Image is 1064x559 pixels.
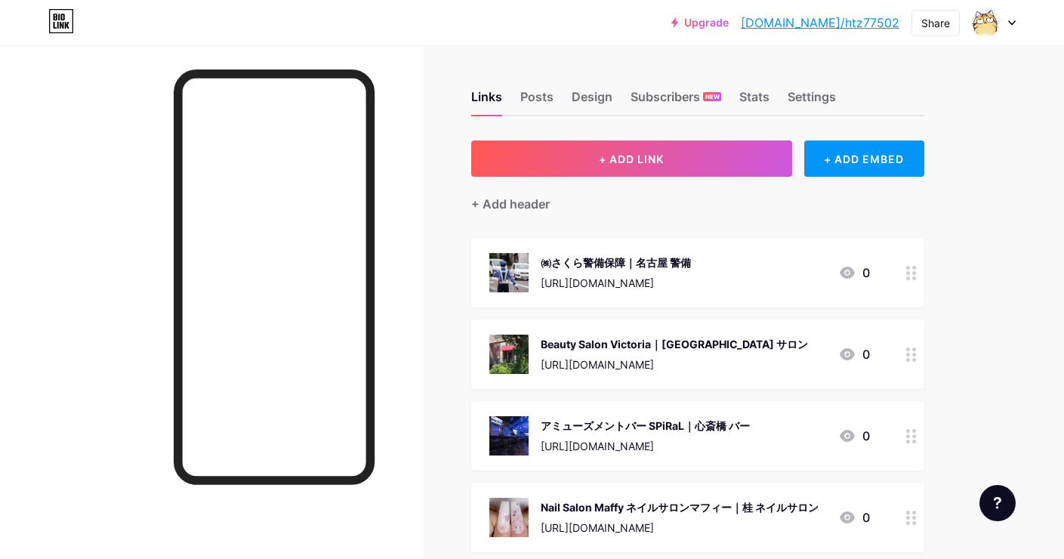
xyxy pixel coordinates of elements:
[541,520,819,536] div: [URL][DOMAIN_NAME]
[541,255,691,270] div: ㈱さくら警備保障｜名古屋 警備
[541,499,819,515] div: Nail Salon Maffy ネイルサロンマフィー｜桂 ネイルサロン
[921,15,950,31] div: Share
[838,427,870,445] div: 0
[971,8,1000,37] img: htz77502
[541,336,808,352] div: Beauty Salon Victoria｜[GEOGRAPHIC_DATA] サロン
[788,88,836,115] div: Settings
[804,141,924,177] div: + ADD EMBED
[671,17,729,29] a: Upgrade
[739,88,769,115] div: Stats
[471,141,792,177] button: + ADD LINK
[489,335,529,374] img: Beauty Salon Victoria｜熊本市 サロン
[489,498,529,537] img: Nail Salon Maffy ネイルサロンマフィー｜桂 ネイルサロン
[520,88,554,115] div: Posts
[541,438,750,454] div: [URL][DOMAIN_NAME]
[838,508,870,527] div: 0
[471,88,502,115] div: Links
[741,14,899,32] a: [DOMAIN_NAME]/htz77502
[541,418,750,434] div: アミューズメントバー SPiRaL｜心斎橋 バー
[838,345,870,363] div: 0
[631,88,721,115] div: Subscribers
[541,275,691,291] div: [URL][DOMAIN_NAME]
[541,357,808,372] div: [URL][DOMAIN_NAME]
[471,195,550,213] div: + Add header
[489,416,529,456] img: アミューズメントバー SPiRaL｜心斎橋 バー
[489,253,529,292] img: ㈱さくら警備保障｜名古屋 警備
[705,92,720,101] span: NEW
[838,264,870,282] div: 0
[572,88,612,115] div: Design
[599,153,664,165] span: + ADD LINK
